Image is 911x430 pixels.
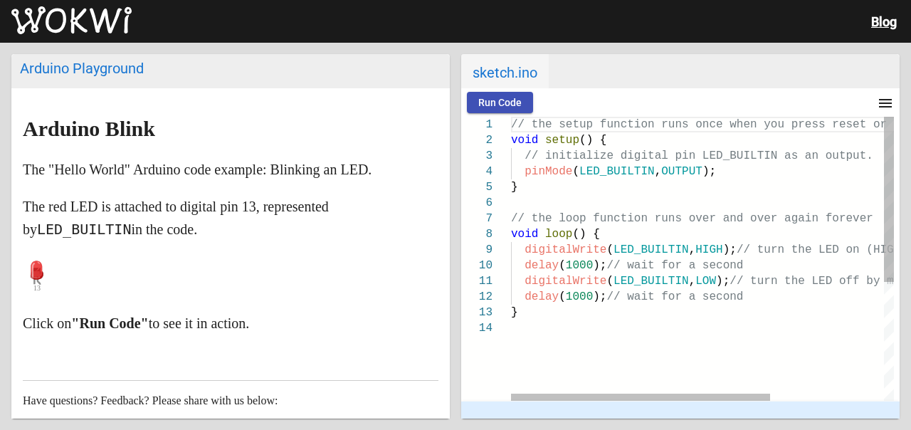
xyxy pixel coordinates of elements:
div: 4 [461,164,493,179]
span: pinMode [525,165,572,178]
span: , [689,243,696,256]
span: LOW [695,275,716,288]
span: ( [606,243,614,256]
span: 1000 [566,290,593,303]
div: 11 [461,273,493,289]
span: ); [702,165,716,178]
div: 13 [461,305,493,320]
span: } [511,181,518,194]
span: ); [593,259,606,272]
span: ( [606,275,614,288]
span: 1000 [566,259,593,272]
span: // wait for a second [606,259,743,272]
span: void [511,134,538,147]
span: ); [723,243,737,256]
span: void [511,228,538,241]
span: ( [559,259,566,272]
span: . [866,150,873,162]
span: () { [579,134,606,147]
p: The red LED is attached to digital pin 13, represented by in the code. [23,195,438,241]
span: delay [525,259,559,272]
span: digitalWrite [525,275,606,288]
span: // wait for a second [606,290,743,303]
p: The "Hello World" Arduino code example: Blinking an LED. [23,158,438,181]
span: } [511,306,518,319]
span: ver [853,212,873,225]
div: 7 [461,211,493,226]
div: 3 [461,148,493,164]
span: // the setup function runs once when you press res [511,118,853,131]
span: () { [572,228,599,241]
span: , [655,165,662,178]
span: setup [545,134,579,147]
span: LED_BUILTIN [579,165,655,178]
span: HIGH [695,243,722,256]
div: 2 [461,132,493,148]
a: Blog [871,14,897,29]
p: Click on to see it in action. [23,312,438,335]
div: 14 [461,320,493,336]
mat-icon: menu [877,95,894,112]
div: 12 [461,289,493,305]
span: Have questions? Feedback? Please share with us below: [23,394,278,407]
span: OUTPUT [661,165,702,178]
span: digitalWrite [525,243,606,256]
div: 6 [461,195,493,211]
button: Run Code [467,92,533,113]
div: 8 [461,226,493,242]
span: LED_BUILTIN [614,243,689,256]
span: delay [525,290,559,303]
div: 9 [461,242,493,258]
span: ); [716,275,730,288]
code: LED_BUILTIN [37,221,131,238]
span: ); [593,290,606,303]
span: LED_BUILTIN [614,275,689,288]
div: 10 [461,258,493,273]
span: loop [545,228,572,241]
span: // initialize digital pin LED_BUILTIN as an output [525,150,866,162]
span: Run Code [478,97,522,108]
span: sketch.ino [461,54,549,88]
div: 1 [461,117,493,132]
span: , [689,275,696,288]
strong: "Run Code" [71,315,148,331]
div: 5 [461,179,493,195]
span: ( [572,165,579,178]
span: ( [559,290,566,303]
h1: Arduino Blink [23,117,438,140]
img: Wokwi [11,6,132,35]
span: // the loop function runs over and over again fore [511,212,853,225]
div: Arduino Playground [20,60,441,77]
